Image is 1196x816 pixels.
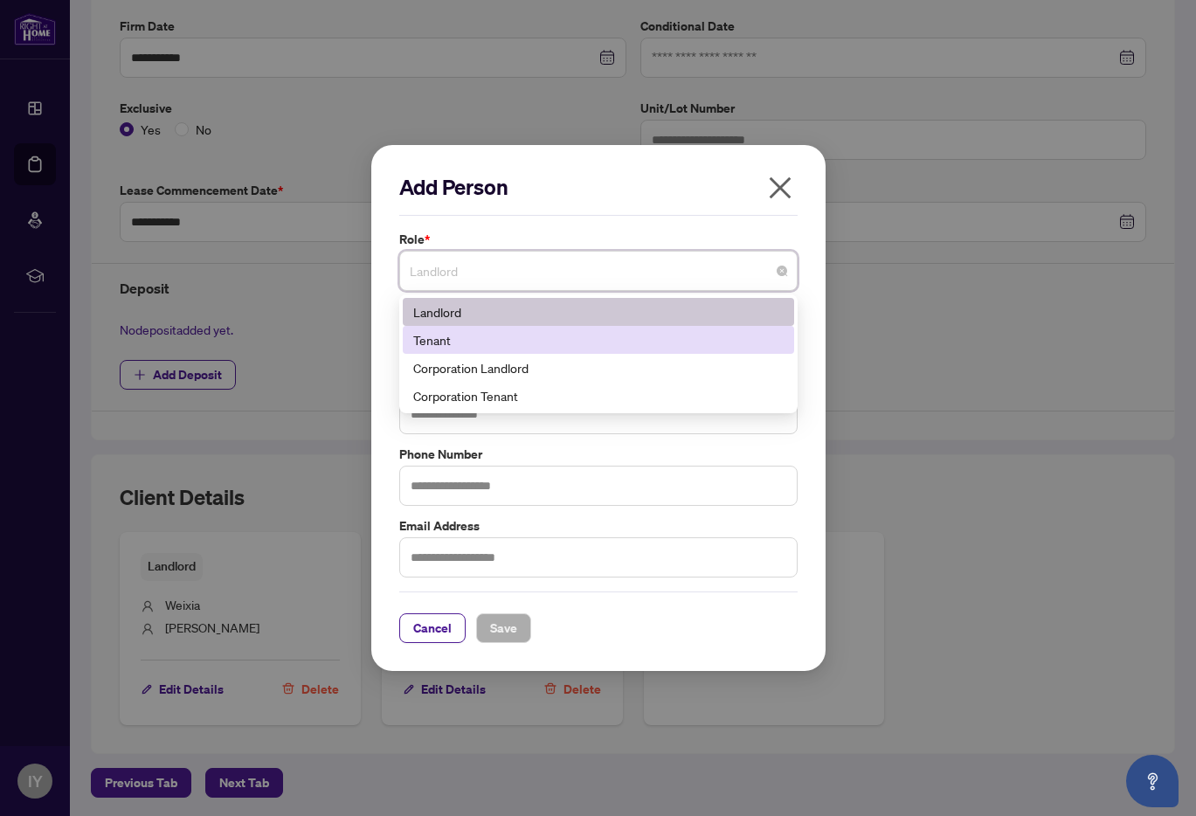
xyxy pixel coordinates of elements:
[1126,755,1179,807] button: Open asap
[399,230,798,249] label: Role
[766,174,794,202] span: close
[413,386,784,405] div: Corporation Tenant
[403,298,794,326] div: Landlord
[399,173,798,201] h2: Add Person
[403,382,794,410] div: Corporation Tenant
[777,266,787,276] span: close-circle
[413,302,784,322] div: Landlord
[410,254,787,287] span: Landlord
[413,614,452,642] span: Cancel
[476,613,531,643] button: Save
[413,358,784,377] div: Corporation Landlord
[413,330,784,349] div: Tenant
[399,516,798,536] label: Email Address
[399,445,798,464] label: Phone Number
[399,613,466,643] button: Cancel
[403,354,794,382] div: Corporation Landlord
[403,326,794,354] div: Tenant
